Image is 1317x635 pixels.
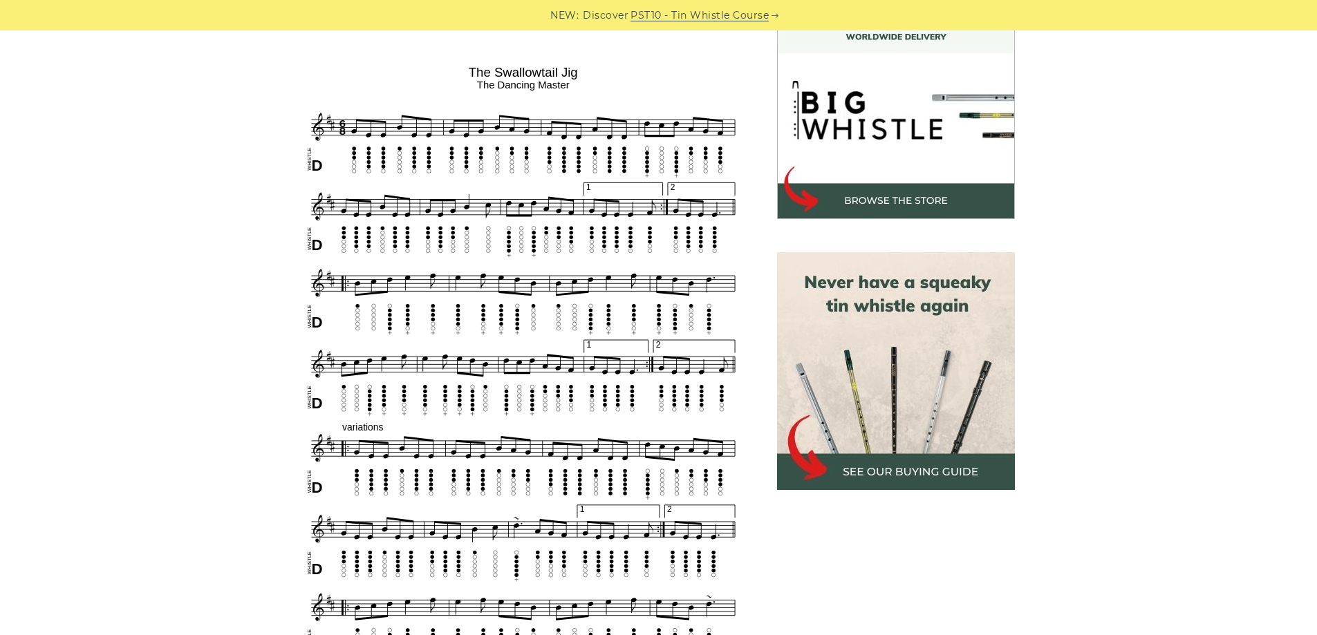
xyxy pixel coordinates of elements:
span: Discover [583,8,628,23]
img: tin whistle buying guide [777,252,1015,490]
a: PST10 - Tin Whistle Course [631,8,769,23]
span: NEW: [550,8,579,23]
